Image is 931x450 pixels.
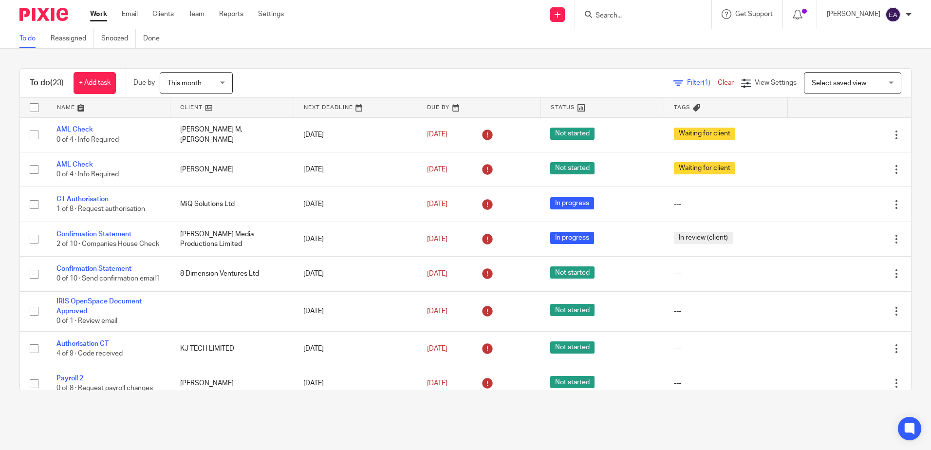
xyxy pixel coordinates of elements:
[258,9,284,19] a: Settings
[550,304,595,316] span: Not started
[718,79,734,86] a: Clear
[674,306,778,316] div: ---
[755,79,797,86] span: View Settings
[170,257,294,291] td: 8 Dimension Ventures Ltd
[827,9,880,19] p: [PERSON_NAME]
[170,366,294,401] td: [PERSON_NAME]
[550,128,595,140] span: Not started
[812,80,866,87] span: Select saved view
[56,171,119,178] span: 0 of 4 · Info Required
[19,29,43,48] a: To do
[170,187,294,222] td: MiQ Solutions Ltd
[74,72,116,94] a: + Add task
[56,241,159,247] span: 2 of 10 · Companies House Check
[168,80,202,87] span: This month
[427,166,447,173] span: [DATE]
[687,79,718,86] span: Filter
[294,331,417,366] td: [DATE]
[50,79,64,87] span: (23)
[294,152,417,187] td: [DATE]
[56,276,160,282] span: 0 of 10 · Send confirmation email1
[170,117,294,152] td: [PERSON_NAME] M, [PERSON_NAME]
[550,162,595,174] span: Not started
[427,201,447,207] span: [DATE]
[30,78,64,88] h1: To do
[51,29,94,48] a: Reassigned
[56,350,123,357] span: 4 of 9 · Code received
[170,152,294,187] td: [PERSON_NAME]
[294,257,417,291] td: [DATE]
[735,11,773,18] span: Get Support
[19,8,68,21] img: Pixie
[56,318,117,325] span: 0 of 1 · Review email
[595,12,682,20] input: Search
[550,376,595,388] span: Not started
[294,291,417,331] td: [DATE]
[427,270,447,277] span: [DATE]
[550,341,595,354] span: Not started
[294,222,417,256] td: [DATE]
[90,9,107,19] a: Work
[188,9,205,19] a: Team
[674,378,778,388] div: ---
[56,196,109,203] a: CT Authorisation
[56,206,145,213] span: 1 of 8 · Request authorisation
[427,236,447,243] span: [DATE]
[550,232,594,244] span: In progress
[674,199,778,209] div: ---
[674,269,778,279] div: ---
[703,79,710,86] span: (1)
[427,308,447,315] span: [DATE]
[122,9,138,19] a: Email
[101,29,136,48] a: Snoozed
[294,187,417,222] td: [DATE]
[170,331,294,366] td: KJ TECH LIMITED
[427,131,447,138] span: [DATE]
[56,161,93,168] a: AML Check
[885,7,901,22] img: svg%3E
[674,105,690,110] span: Tags
[56,385,153,392] span: 0 of 8 · Request payroll changes
[294,366,417,401] td: [DATE]
[56,340,109,347] a: Authorisation CT
[143,29,167,48] a: Done
[56,375,83,382] a: Payroll 2
[550,266,595,279] span: Not started
[56,265,131,272] a: Confirmation Statement
[674,128,735,140] span: Waiting for client
[133,78,155,88] p: Due by
[294,117,417,152] td: [DATE]
[56,136,119,143] span: 0 of 4 · Info Required
[427,380,447,387] span: [DATE]
[674,232,733,244] span: In review (client)
[56,231,131,238] a: Confirmation Statement
[152,9,174,19] a: Clients
[56,298,142,315] a: IRIS OpenSpace Document Approved
[674,344,778,354] div: ---
[674,162,735,174] span: Waiting for client
[56,126,93,133] a: AML Check
[219,9,243,19] a: Reports
[170,222,294,256] td: [PERSON_NAME] Media Productions Limited
[427,345,447,352] span: [DATE]
[550,197,594,209] span: In progress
